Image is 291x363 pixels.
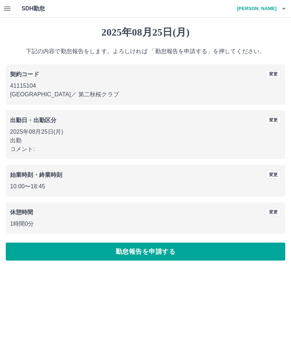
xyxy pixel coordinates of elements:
button: 変更 [266,208,281,216]
button: 変更 [266,70,281,78]
b: 休憩時間 [10,209,33,215]
p: [GEOGRAPHIC_DATA] ／ 第二秋桜クラブ [10,90,281,99]
button: 変更 [266,171,281,179]
button: 変更 [266,116,281,124]
p: 1時間0分 [10,220,281,228]
h1: 2025年08月25日(月) [6,26,285,38]
b: 始業時刻・終業時刻 [10,172,62,178]
button: 勤怠報告を申請する [6,243,285,261]
b: 出勤日・出勤区分 [10,117,56,123]
p: 41115104 [10,82,281,90]
b: 契約コード [10,71,39,77]
p: 10:00 〜 18:45 [10,182,281,191]
p: コメント: [10,145,281,153]
p: 出勤 [10,136,281,145]
p: 下記の内容で勤怠報告をします。よろしければ 「勤怠報告を申請する」を押してください。 [6,47,285,56]
p: 2025年08月25日(月) [10,128,281,136]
